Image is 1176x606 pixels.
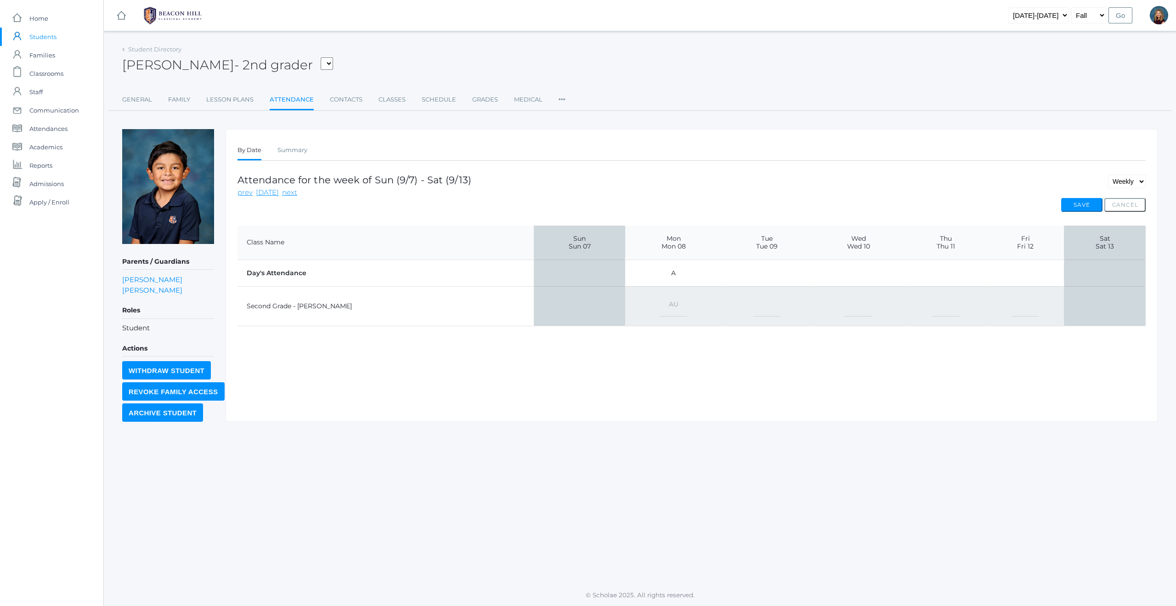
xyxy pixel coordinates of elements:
span: Home [29,9,48,28]
h1: Attendance for the week of Sun (9/7) - Sat (9/13) [237,175,471,185]
a: Second Grade - [PERSON_NAME] [247,302,352,310]
p: © Scholae 2025. All rights reserved. [104,590,1176,600]
a: Contacts [330,91,362,109]
strong: Day's Attendance [247,269,306,277]
a: Classes [379,91,406,109]
a: Medical [514,91,543,109]
div: Lindsay Leeds [1150,6,1168,24]
h2: [PERSON_NAME] [122,58,333,72]
span: Academics [29,138,62,156]
span: Tue 09 [729,243,805,250]
th: Class Name [237,226,534,260]
th: Mon [625,226,722,260]
a: Lesson Plans [206,91,254,109]
input: Go [1108,7,1132,23]
th: Sat [1064,226,1146,260]
span: Attendances [29,119,68,138]
span: Wed 10 [819,243,898,250]
td: A [625,260,722,286]
a: [PERSON_NAME] [122,285,182,295]
span: Fri 12 [994,243,1057,250]
img: BHCALogos-05-308ed15e86a5a0abce9b8dd61676a3503ac9727e845dece92d48e8588c001991.png [138,4,207,27]
a: By Date [237,141,261,161]
span: Sun 07 [541,243,618,250]
a: [DATE] [256,187,279,198]
input: Archive Student [122,403,203,422]
span: Admissions [29,175,64,193]
h5: Actions [122,341,214,357]
a: General [122,91,152,109]
input: Revoke Family Access [122,382,225,401]
input: Withdraw Student [122,361,211,379]
span: Classrooms [29,64,63,83]
h5: Roles [122,303,214,318]
th: Wed [812,226,905,260]
span: Families [29,46,55,64]
span: Staff [29,83,43,101]
a: next [282,187,297,198]
span: Thu 11 [912,243,980,250]
a: Attendance [270,91,314,110]
a: Schedule [422,91,456,109]
th: Tue [722,226,812,260]
th: Sun [534,226,625,260]
li: Student [122,323,214,334]
th: Thu [905,226,987,260]
a: Summary [277,141,307,159]
a: Student Directory [128,45,181,53]
span: Reports [29,156,52,175]
img: Cash Carey [122,129,214,244]
a: Family [168,91,190,109]
a: Grades [472,91,498,109]
span: Apply / Enroll [29,193,69,211]
span: Sat 13 [1071,243,1139,250]
th: Fri [987,226,1064,260]
button: Save [1061,198,1102,212]
span: - 2nd grader [234,57,313,73]
span: Communication [29,101,79,119]
h5: Parents / Guardians [122,254,214,270]
a: prev [237,187,253,198]
span: Students [29,28,57,46]
button: Cancel [1104,198,1146,212]
a: [PERSON_NAME] [122,274,182,285]
span: Mon 08 [632,243,715,250]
